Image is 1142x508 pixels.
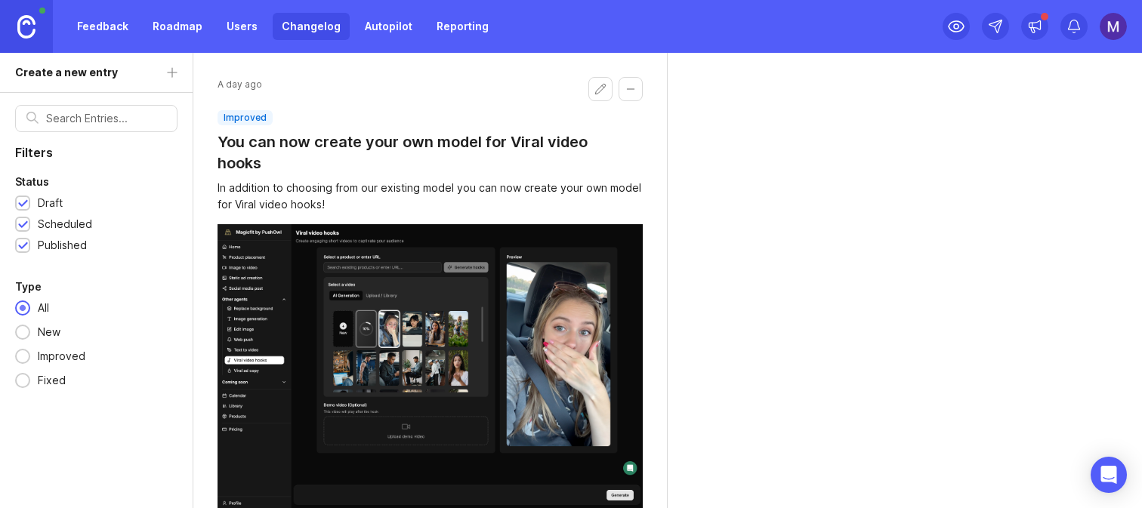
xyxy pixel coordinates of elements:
[1091,457,1127,493] div: Open Intercom Messenger
[1100,13,1127,40] img: Mohamed Rafi
[30,372,73,389] div: Fixed
[15,64,118,81] div: Create a new entry
[30,300,57,316] div: All
[30,348,93,365] div: Improved
[218,131,588,174] a: You can now create your own model for Viral video hooks
[427,13,498,40] a: Reporting
[218,13,267,40] a: Users
[38,237,87,254] div: Published
[15,278,42,296] div: Type
[38,216,92,232] div: Scheduled
[273,13,350,40] a: Changelog
[15,173,49,191] div: Status
[218,180,643,213] div: In addition to choosing from our existing model you can now create your own model for Viral video...
[356,13,421,40] a: Autopilot
[68,13,137,40] a: Feedback
[619,77,643,101] button: Collapse changelog entry
[46,110,166,127] input: Search Entries...
[224,112,267,124] p: improved
[30,324,68,340] div: New
[588,77,613,101] button: Edit changelog entry
[144,13,211,40] a: Roadmap
[218,77,262,92] span: A day ago
[38,195,63,211] div: Draft
[17,15,35,38] img: Canny Home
